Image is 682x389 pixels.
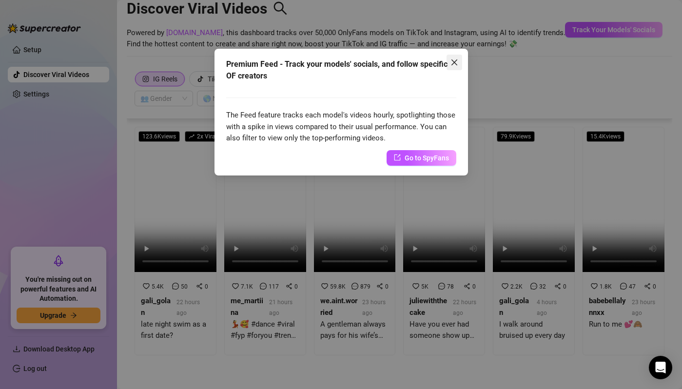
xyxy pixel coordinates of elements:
div: Open Intercom Messenger [649,356,672,379]
span: close [450,58,458,66]
span: export [394,154,401,161]
a: Go to SpyFans [387,150,456,166]
span: Go to SpyFans [405,153,449,163]
div: Premium Feed - Track your models' socials, and follow specific OF creators [226,58,456,82]
button: Close [447,55,462,70]
span: The Feed feature tracks each model's videos hourly, spotlighting those with a spike in views comp... [226,111,455,142]
span: Close [447,58,462,66]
